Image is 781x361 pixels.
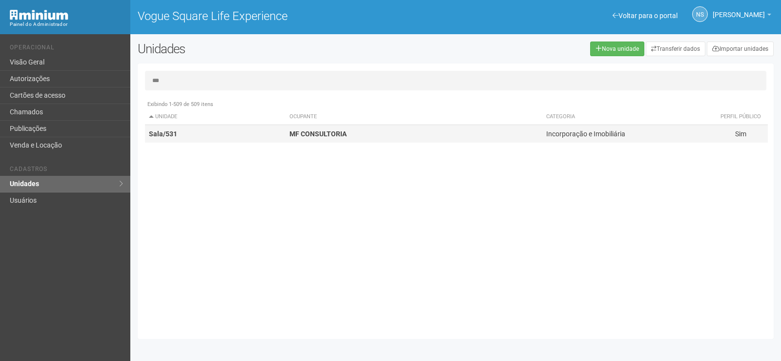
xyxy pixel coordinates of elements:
[713,1,765,19] span: Nicolle Silva
[10,10,68,20] img: Minium
[692,6,708,22] a: NS
[138,42,394,56] h2: Unidades
[149,130,177,138] strong: Sala/531
[713,109,768,125] th: Perfil público: activate to sort column ascending
[590,42,644,56] a: Nova unidade
[138,10,449,22] h1: Vogue Square Life Experience
[707,42,774,56] a: Importar unidades
[613,12,678,20] a: Voltar para o portal
[286,109,542,125] th: Ocupante: activate to sort column ascending
[10,166,123,176] li: Cadastros
[10,44,123,54] li: Operacional
[542,109,713,125] th: Categoria: activate to sort column ascending
[542,125,713,143] td: Incorporação e Imobiliária
[145,100,768,109] div: Exibindo 1-509 de 509 itens
[646,42,705,56] a: Transferir dados
[713,12,771,20] a: [PERSON_NAME]
[10,20,123,29] div: Painel do Administrador
[145,109,286,125] th: Unidade: activate to sort column descending
[735,130,746,138] span: Sim
[289,130,347,138] strong: MF CONSULTORIA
